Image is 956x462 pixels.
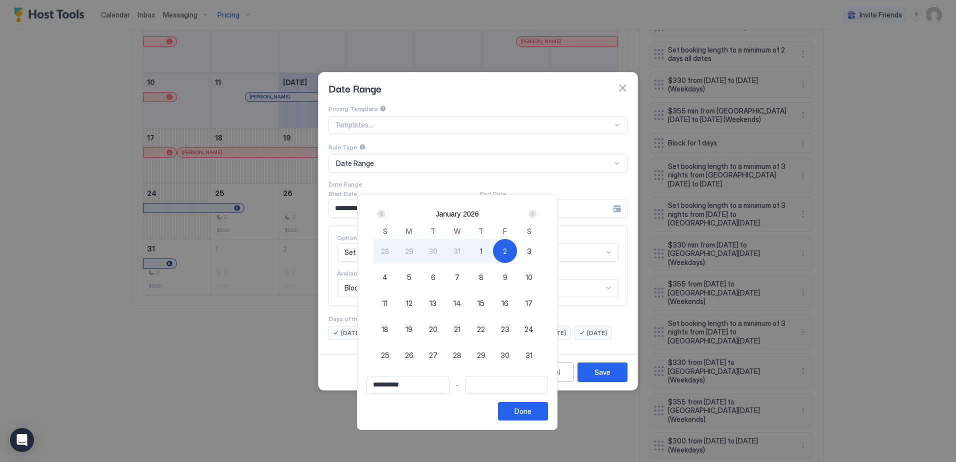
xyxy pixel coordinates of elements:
[493,317,517,341] button: 23
[503,272,507,282] span: 9
[453,246,460,256] span: 31
[397,239,421,263] button: 29
[454,226,460,236] span: W
[517,343,541,367] button: 31
[501,298,508,308] span: 16
[381,246,389,256] span: 28
[453,350,461,360] span: 28
[527,226,531,236] span: S
[517,291,541,315] button: 17
[421,291,445,315] button: 13
[454,324,460,334] span: 21
[455,272,459,282] span: 7
[493,239,517,263] button: 2
[469,317,493,341] button: 22
[421,317,445,341] button: 20
[525,272,532,282] span: 10
[381,350,389,360] span: 25
[503,246,507,256] span: 2
[493,343,517,367] button: 30
[500,350,509,360] span: 30
[498,402,548,420] button: Done
[477,324,485,334] span: 22
[469,265,493,289] button: 8
[373,265,397,289] button: 4
[10,428,34,452] div: Open Intercom Messenger
[503,226,507,236] span: F
[517,239,541,263] button: 3
[373,343,397,367] button: 25
[525,298,532,308] span: 17
[382,298,387,308] span: 11
[373,291,397,315] button: 11
[445,265,469,289] button: 7
[407,272,411,282] span: 5
[406,298,412,308] span: 12
[453,298,461,308] span: 14
[469,239,493,263] button: 1
[479,272,483,282] span: 8
[429,324,437,334] span: 20
[421,239,445,263] button: 30
[397,343,421,367] button: 26
[430,226,435,236] span: T
[397,317,421,341] button: 19
[525,208,538,220] button: Next
[477,350,485,360] span: 29
[383,226,387,236] span: S
[421,265,445,289] button: 6
[517,265,541,289] button: 10
[525,350,532,360] span: 31
[429,350,437,360] span: 27
[405,324,412,334] span: 19
[406,226,412,236] span: M
[463,210,478,218] button: 2026
[478,226,483,236] span: T
[493,265,517,289] button: 9
[527,246,531,256] span: 3
[382,272,387,282] span: 4
[435,210,460,218] button: January
[465,376,547,393] input: Input Field
[428,246,437,256] span: 30
[469,291,493,315] button: 15
[445,291,469,315] button: 14
[501,324,509,334] span: 23
[367,376,449,393] input: Input Field
[445,343,469,367] button: 28
[445,239,469,263] button: 31
[455,380,459,389] span: -
[445,317,469,341] button: 21
[421,343,445,367] button: 27
[514,406,531,416] div: Done
[397,265,421,289] button: 5
[517,317,541,341] button: 24
[431,272,435,282] span: 6
[469,343,493,367] button: 29
[397,291,421,315] button: 12
[480,246,482,256] span: 1
[405,246,413,256] span: 29
[375,208,389,220] button: Prev
[373,239,397,263] button: 28
[429,298,436,308] span: 13
[373,317,397,341] button: 18
[405,350,413,360] span: 26
[477,298,484,308] span: 15
[524,324,533,334] span: 24
[381,324,388,334] span: 18
[493,291,517,315] button: 16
